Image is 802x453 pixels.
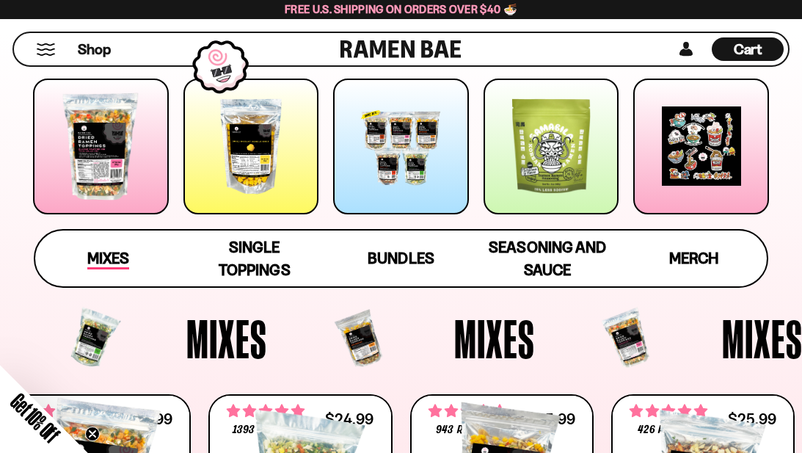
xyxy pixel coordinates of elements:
[78,40,111,59] span: Shop
[36,43,56,56] button: Mobile Menu Trigger
[325,412,373,426] div: $24.99
[7,389,64,446] span: Get 10% Off
[78,37,111,61] a: Shop
[734,40,762,58] span: Cart
[87,249,129,269] span: Mixes
[630,402,707,421] span: 4.76 stars
[285,2,517,16] span: Free U.S. Shipping on Orders over $40 🍜
[712,33,784,65] div: Cart
[219,238,290,279] span: Single Toppings
[669,249,718,267] span: Merch
[35,231,182,286] a: Mixes
[186,311,267,366] span: Mixes
[474,231,621,286] a: Seasoning and Sauce
[328,231,475,286] a: Bundles
[227,402,305,421] span: 4.76 stars
[368,249,434,267] span: Bundles
[454,311,535,366] span: Mixes
[429,402,506,421] span: 4.75 stars
[181,231,328,286] a: Single Toppings
[85,427,100,441] button: Close teaser
[728,412,776,426] div: $25.99
[489,238,605,279] span: Seasoning and Sauce
[621,231,768,286] a: Merch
